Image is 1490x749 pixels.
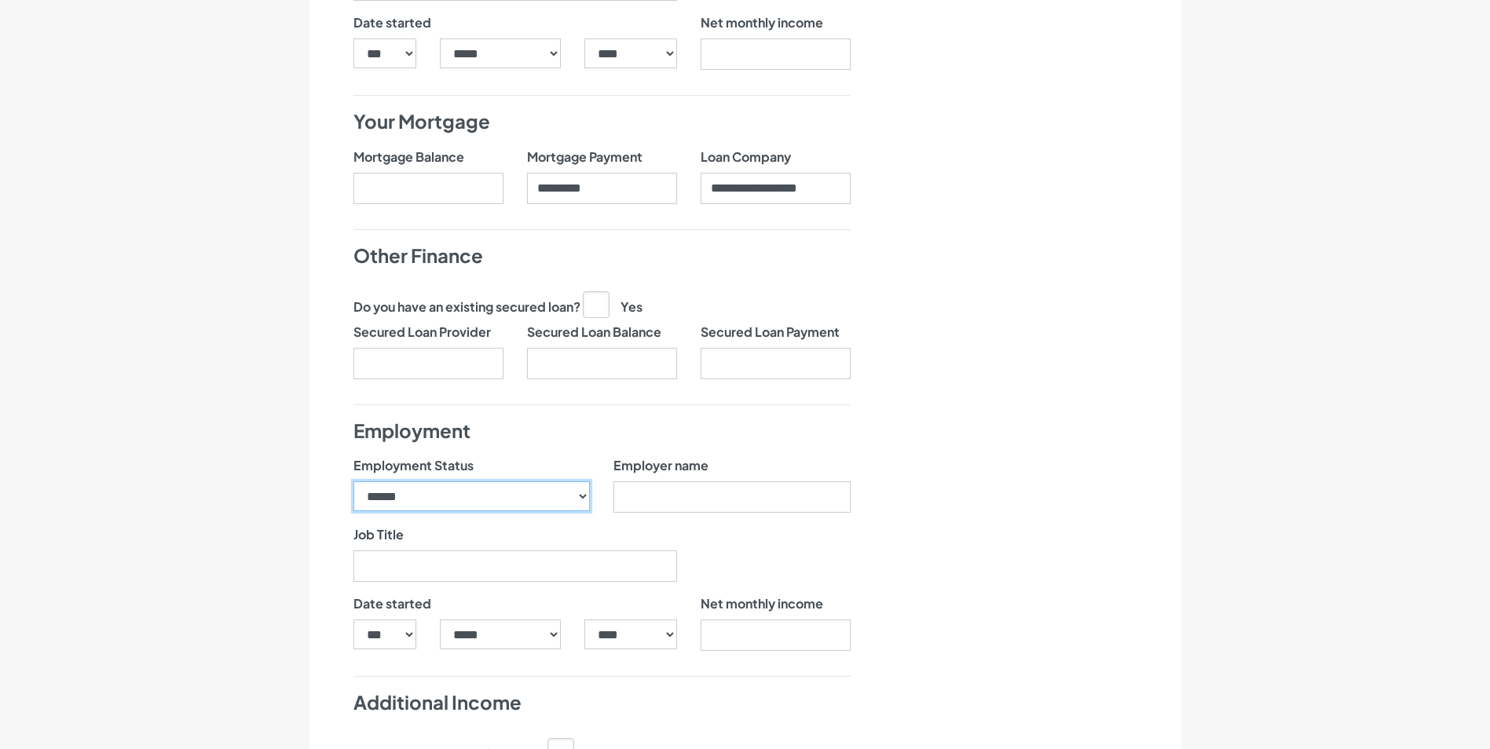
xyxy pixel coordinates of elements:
[353,456,474,475] label: Employment Status
[353,108,851,135] h4: Your Mortgage
[613,456,708,475] label: Employer name
[353,594,431,613] label: Date started
[353,323,491,342] label: Secured Loan Provider
[353,148,464,166] label: Mortgage Balance
[583,291,642,316] label: Yes
[353,689,851,716] h4: Additional Income
[701,323,840,342] label: Secured Loan Payment
[353,298,580,316] label: Do you have an existing secured loan?
[353,418,851,444] h4: Employment
[527,148,642,166] label: Mortgage Payment
[353,13,431,32] label: Date started
[527,323,661,342] label: Secured Loan Balance
[353,243,851,269] h4: Other Finance
[701,13,823,32] label: Net monthly income
[353,525,404,544] label: Job Title
[701,148,791,166] label: Loan Company
[701,594,823,613] label: Net monthly income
